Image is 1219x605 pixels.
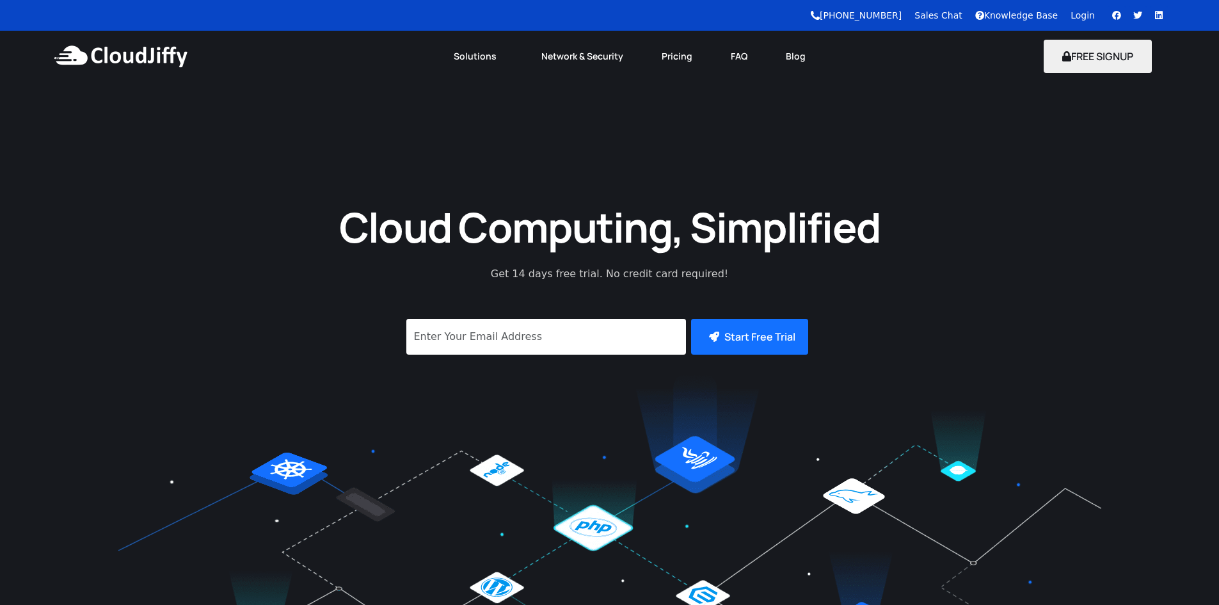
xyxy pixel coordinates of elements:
[406,319,686,355] input: Enter Your Email Address
[434,42,522,70] a: Solutions
[1044,40,1152,73] button: FREE SIGNUP
[522,42,642,70] a: Network & Security
[1044,49,1152,63] a: FREE SIGNUP
[642,42,712,70] a: Pricing
[914,10,962,20] a: Sales Chat
[322,200,898,254] h1: Cloud Computing, Simplified
[767,42,825,70] a: Blog
[434,266,786,282] p: Get 14 days free trial. No credit card required!
[975,10,1058,20] a: Knowledge Base
[691,319,808,355] button: Start Free Trial
[1071,10,1095,20] a: Login
[712,42,767,70] a: FAQ
[811,10,902,20] a: [PHONE_NUMBER]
